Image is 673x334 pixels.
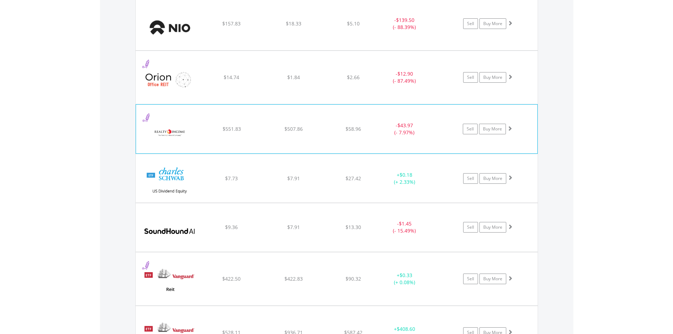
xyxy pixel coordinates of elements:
[347,74,360,81] span: $2.66
[287,175,300,182] span: $7.91
[400,272,412,279] span: $0.33
[284,275,303,282] span: $422.83
[287,224,300,230] span: $7.91
[378,220,431,234] div: - (- 15.49%)
[223,125,241,132] span: $551.83
[397,326,415,332] span: $408.60
[463,18,478,29] a: Sell
[378,70,431,84] div: - (- 87.49%)
[222,275,241,282] span: $422.50
[378,17,431,31] div: - (- 88.39%)
[140,113,200,152] img: EQU.US.O.png
[222,20,241,27] span: $157.83
[139,6,200,48] img: EQU.US.NIO.png
[463,72,478,83] a: Sell
[479,18,506,29] a: Buy More
[346,125,361,132] span: $58.96
[346,175,361,182] span: $27.42
[479,173,506,184] a: Buy More
[399,220,412,227] span: $1.45
[346,224,361,230] span: $13.30
[396,17,414,23] span: $139.50
[346,275,361,282] span: $90.32
[479,274,506,284] a: Buy More
[397,70,413,77] span: $12.90
[463,274,478,284] a: Sell
[479,222,506,233] a: Buy More
[139,60,200,102] img: EQU.US.ONL.png
[225,175,238,182] span: $7.73
[463,124,478,134] a: Sell
[378,272,431,286] div: + (+ 0.08%)
[479,72,506,83] a: Buy More
[286,20,301,27] span: $18.33
[139,212,200,250] img: EQU.US.SOUN.png
[479,124,506,134] a: Buy More
[287,74,300,81] span: $1.84
[284,125,303,132] span: $507.86
[400,171,412,178] span: $0.18
[463,222,478,233] a: Sell
[347,20,360,27] span: $5.10
[378,171,431,186] div: + (+ 2.33%)
[224,74,239,81] span: $14.74
[139,261,200,304] img: EQU.US.VNQ.png
[397,122,413,129] span: $43.97
[225,224,238,230] span: $9.36
[463,173,478,184] a: Sell
[139,163,200,201] img: EQU.US.SCHD.png
[378,122,431,136] div: - (- 7.97%)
